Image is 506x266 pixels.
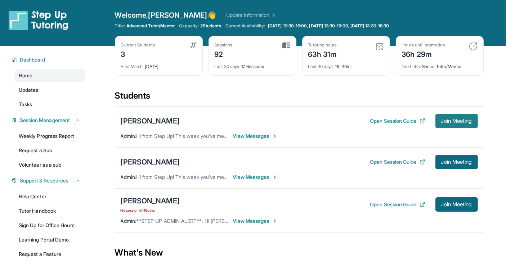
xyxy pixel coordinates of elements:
div: 3 [121,48,155,59]
span: View Messages [233,173,278,181]
span: Session Management [20,117,70,124]
div: [DATE] [121,59,197,69]
img: card [375,42,384,51]
a: Request a Sub [14,144,85,157]
span: 2 Students [200,23,221,29]
a: Weekly Progress Report [14,130,85,143]
a: Volunteer as a sub [14,158,85,171]
span: No session in 119 days [121,207,180,213]
div: 63h 31m [308,48,337,59]
img: Chevron-Right [272,218,278,224]
div: 92 [215,48,233,59]
div: 17 Sessions [215,59,290,69]
button: Open Session Guide [370,158,425,166]
span: Title: [115,23,125,29]
button: Dashboard [17,56,81,63]
span: Home [19,72,32,79]
button: Open Session Guide [370,201,425,208]
span: Support & Resources [20,177,68,184]
img: card [469,42,478,51]
img: card [190,42,197,48]
a: Tasks [14,98,85,111]
a: Updates [14,84,85,96]
a: Learning Portal Demo [14,233,85,246]
span: Tasks [19,101,32,108]
div: Senior Tutor/Mentor [402,59,478,69]
button: Join Meeting [435,197,478,212]
a: [DATE] 13:30-16:00, [DATE] 13:30-16:00, [DATE] 13:30-16:30 [267,23,390,29]
a: Sign Up for Office Hours [14,219,85,232]
span: First Match : [121,64,144,69]
span: Last 30 days : [215,64,241,69]
span: Dashboard [20,56,45,63]
span: [DATE] 13:30-16:00, [DATE] 13:30-16:00, [DATE] 13:30-16:30 [268,23,389,29]
a: Update Information [226,12,277,19]
button: Join Meeting [435,114,478,128]
button: Join Meeting [435,155,478,169]
span: View Messages [233,217,278,225]
span: Capacity: [179,23,199,29]
span: Last 30 days : [308,64,334,69]
span: Join Meeting [441,202,472,207]
div: [PERSON_NAME] [121,116,180,126]
img: card [282,42,290,49]
div: Students [115,90,484,106]
button: Session Management [17,117,81,124]
a: Home [14,69,85,82]
span: Welcome, [PERSON_NAME] 👋 [115,10,216,20]
div: 11h 40m [308,59,384,69]
div: [PERSON_NAME] [121,196,180,206]
button: Open Session Guide [370,117,425,125]
button: Support & Resources [17,177,81,184]
span: Join Meeting [441,160,472,164]
div: Tutoring hours [308,42,337,48]
img: Chevron-Right [272,133,278,139]
a: Request a Feature [14,248,85,261]
div: Current Students [121,42,155,48]
div: [PERSON_NAME] [121,157,180,167]
a: Help Center [14,190,85,203]
span: Admin : [121,174,136,180]
img: Chevron-Right [272,174,278,180]
img: Chevron Right [269,12,277,19]
span: Current Availability: [225,23,265,29]
span: Join Meeting [441,119,472,123]
span: View Messages [233,132,278,140]
span: Next title : [402,64,421,69]
div: Hours until promotion [402,42,445,48]
a: Tutor Handbook [14,204,85,217]
span: Admin : [121,133,136,139]
span: Updates [19,86,39,94]
img: logo [9,10,68,30]
span: Hi from Step Up! This week you’ve met for 44 minutes and this month you’ve met for 6 hours. Happy... [136,133,387,139]
div: Sessions [215,42,233,48]
span: Hi from Step Up! This week you’ve met for 34 minutes and this month you’ve met for 7 hours. Happy... [136,174,386,180]
div: 36h 29m [402,48,445,59]
span: Admin : [121,218,136,224]
span: Advanced Tutor/Mentor [126,23,175,29]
